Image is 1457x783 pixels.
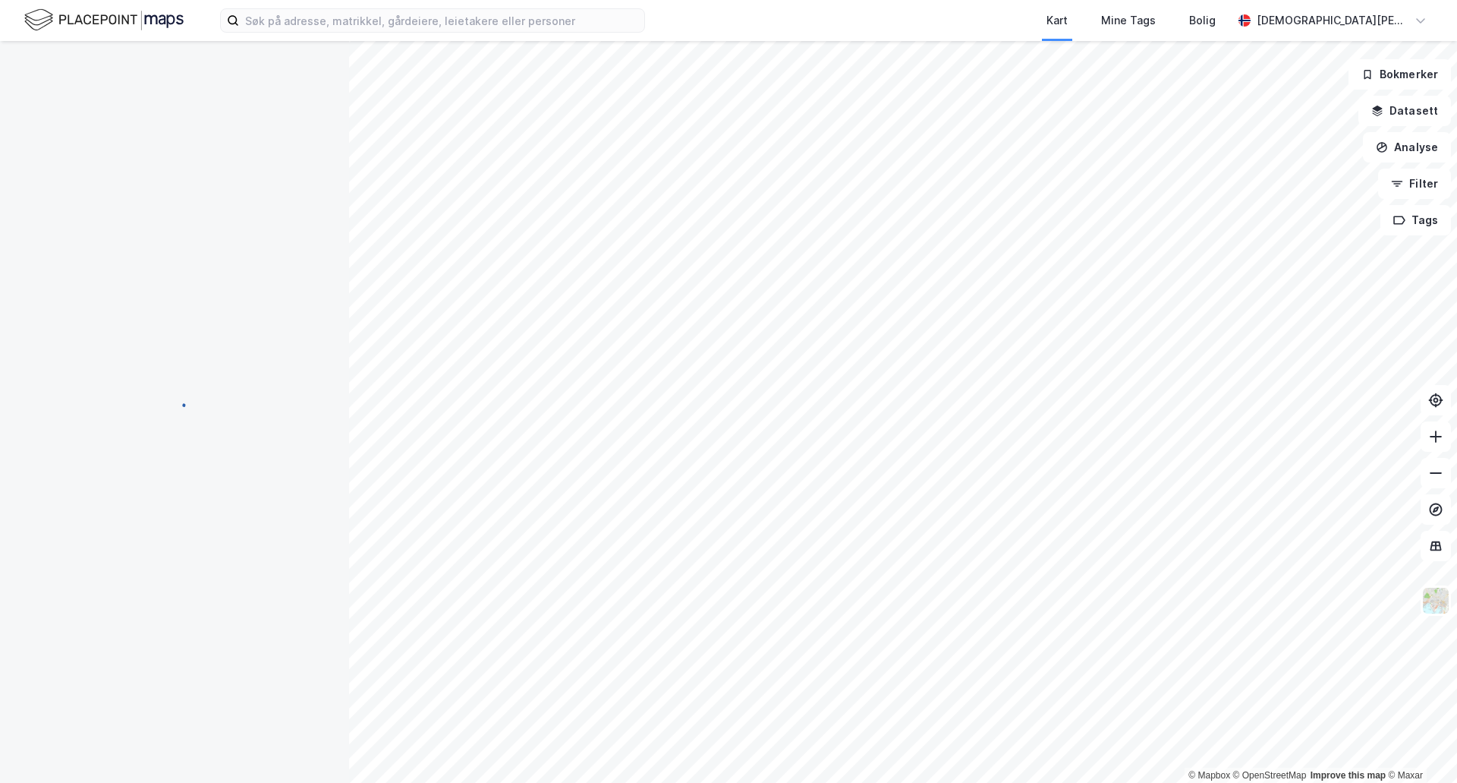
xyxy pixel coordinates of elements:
img: Z [1421,586,1450,615]
div: Kart [1046,11,1068,30]
img: logo.f888ab2527a4732fd821a326f86c7f29.svg [24,7,184,33]
img: spinner.a6d8c91a73a9ac5275cf975e30b51cfb.svg [162,391,187,415]
div: Bolig [1189,11,1216,30]
button: Tags [1380,205,1451,235]
div: [DEMOGRAPHIC_DATA][PERSON_NAME] [1257,11,1408,30]
a: Improve this map [1311,770,1386,781]
button: Datasett [1358,96,1451,126]
iframe: Chat Widget [1381,710,1457,783]
input: Søk på adresse, matrikkel, gårdeiere, leietakere eller personer [239,9,644,32]
div: Mine Tags [1101,11,1156,30]
div: Kontrollprogram for chat [1381,710,1457,783]
button: Filter [1378,169,1451,199]
button: Bokmerker [1348,59,1451,90]
a: OpenStreetMap [1233,770,1307,781]
button: Analyse [1363,132,1451,163]
a: Mapbox [1188,770,1230,781]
